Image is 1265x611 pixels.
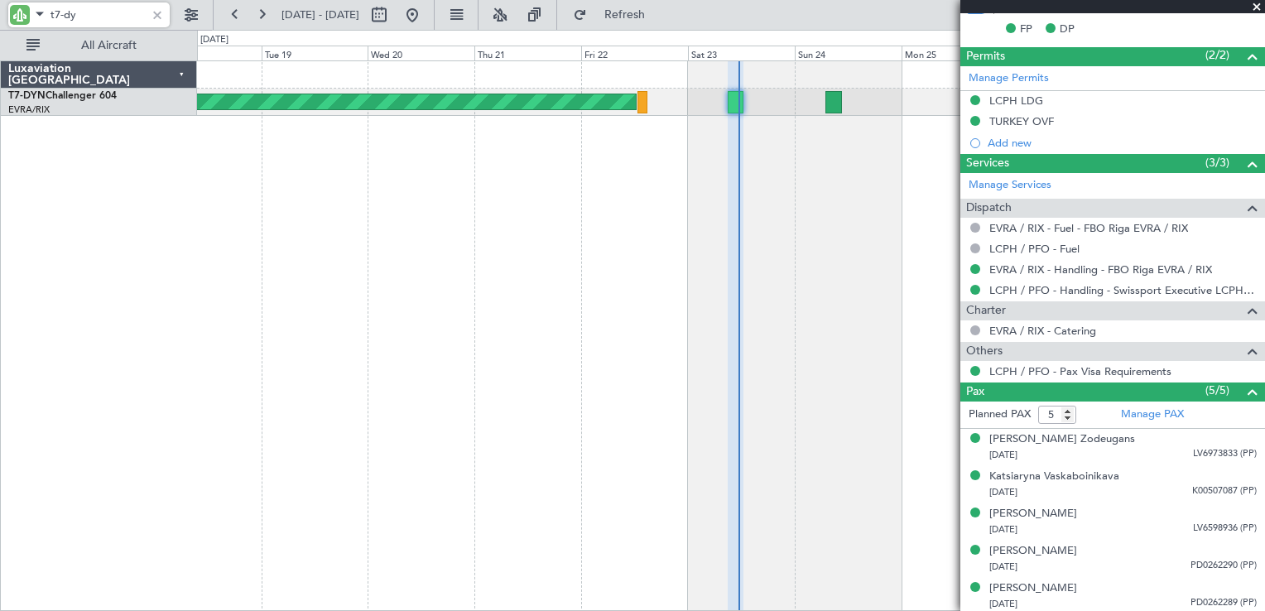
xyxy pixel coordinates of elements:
[989,262,1212,277] a: EVRA / RIX - Handling - FBO Riga EVRA / RIX
[989,114,1054,128] div: TURKEY OVF
[43,40,175,51] span: All Aircraft
[989,94,1043,108] div: LCPH LDG
[969,177,1051,194] a: Manage Services
[989,242,1080,256] a: LCPH / PFO - Fuel
[989,324,1096,338] a: EVRA / RIX - Catering
[8,91,117,101] a: T7-DYNChallenger 604
[1190,596,1257,610] span: PD0262289 (PP)
[1205,46,1229,64] span: (2/2)
[989,506,1077,522] div: [PERSON_NAME]
[155,46,262,60] div: Mon 18
[1205,154,1229,171] span: (3/3)
[262,46,368,60] div: Tue 19
[8,91,46,101] span: T7-DYN
[368,46,474,60] div: Wed 20
[989,543,1077,560] div: [PERSON_NAME]
[51,2,146,27] input: A/C (Reg. or Type)
[989,449,1017,461] span: [DATE]
[902,46,1008,60] div: Mon 25
[969,70,1049,87] a: Manage Permits
[988,136,1257,150] div: Add new
[989,598,1017,610] span: [DATE]
[966,154,1009,173] span: Services
[989,431,1135,448] div: [PERSON_NAME] Zodeugans
[1020,22,1032,38] span: FP
[989,580,1077,597] div: [PERSON_NAME]
[565,2,665,28] button: Refresh
[1190,559,1257,573] span: PD0262290 (PP)
[966,47,1005,66] span: Permits
[989,469,1119,485] div: Katsiaryna Vaskaboinikava
[1060,22,1075,38] span: DP
[989,221,1188,235] a: EVRA / RIX - Fuel - FBO Riga EVRA / RIX
[281,7,359,22] span: [DATE] - [DATE]
[688,46,795,60] div: Sat 23
[989,283,1257,297] a: LCPH / PFO - Handling - Swissport Executive LCPH / PFO
[581,46,688,60] div: Fri 22
[1192,484,1257,498] span: K00507087 (PP)
[966,199,1012,218] span: Dispatch
[590,9,660,21] span: Refresh
[8,103,50,116] a: EVRA/RIX
[200,33,228,47] div: [DATE]
[989,560,1017,573] span: [DATE]
[1193,447,1257,461] span: LV6973833 (PP)
[989,364,1171,378] a: LCPH / PFO - Pax Visa Requirements
[989,486,1017,498] span: [DATE]
[969,407,1031,423] label: Planned PAX
[989,523,1017,536] span: [DATE]
[474,46,581,60] div: Thu 21
[1205,382,1229,399] span: (5/5)
[1121,407,1184,423] a: Manage PAX
[966,301,1006,320] span: Charter
[966,382,984,402] span: Pax
[1193,522,1257,536] span: LV6598936 (PP)
[795,46,902,60] div: Sun 24
[966,342,1003,361] span: Others
[18,32,180,59] button: All Aircraft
